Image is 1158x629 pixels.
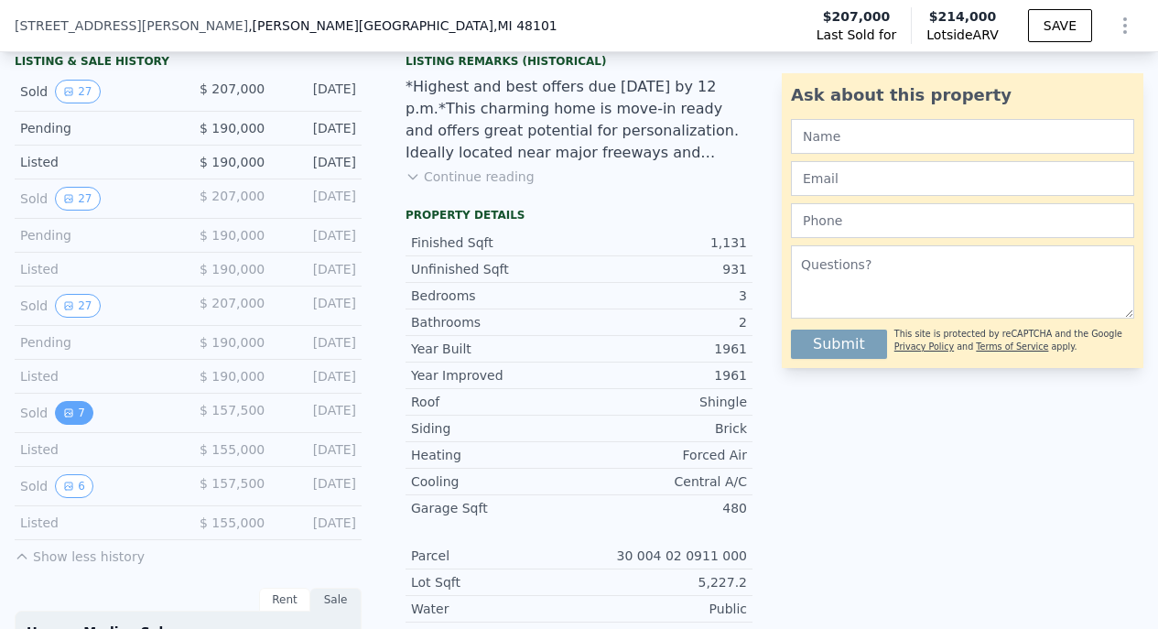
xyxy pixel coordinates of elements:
span: $ 190,000 [200,369,265,384]
div: [DATE] [279,440,356,459]
div: 1961 [579,366,748,385]
div: 2 [579,313,748,331]
div: Sold [20,80,174,103]
span: $ 190,000 [200,262,265,277]
div: Pending [20,226,174,244]
div: Lot Sqft [411,573,579,591]
button: View historical data [55,80,100,103]
div: [DATE] [279,401,356,425]
div: Sold [20,294,174,318]
div: 30 004 02 0911 000 [579,547,748,565]
span: $ 190,000 [200,155,265,169]
div: Sold [20,474,174,498]
div: Unfinished Sqft [411,260,579,278]
button: Continue reading [406,168,535,186]
div: Pending [20,333,174,352]
div: LISTING & SALE HISTORY [15,54,362,72]
button: Show Options [1107,7,1143,44]
div: Sale [310,588,362,612]
span: [STREET_ADDRESS][PERSON_NAME] [15,16,248,35]
div: [DATE] [279,80,356,103]
span: , [PERSON_NAME][GEOGRAPHIC_DATA] [248,16,557,35]
div: Sold [20,187,174,211]
div: Garage Sqft [411,499,579,517]
div: Forced Air [579,446,748,464]
div: Listed [20,153,174,171]
input: Email [791,161,1134,196]
div: Sold [20,401,174,425]
button: SAVE [1028,9,1092,42]
div: Parcel [411,547,579,565]
div: Bathrooms [411,313,579,331]
div: [DATE] [279,294,356,318]
div: This site is protected by reCAPTCHA and the Google and apply. [894,322,1134,359]
div: [DATE] [279,367,356,385]
div: Listed [20,440,174,459]
div: Bedrooms [411,287,579,305]
div: Shingle [579,393,748,411]
div: Listed [20,514,174,532]
div: [DATE] [279,333,356,352]
div: Ask about this property [791,82,1134,108]
div: 480 [579,499,748,517]
span: $ 207,000 [200,189,265,203]
button: Show less history [15,540,145,566]
span: $ 157,500 [200,403,265,418]
div: 3 [579,287,748,305]
div: Listed [20,260,174,278]
span: $ 155,000 [200,442,265,457]
span: Lotside ARV [926,26,998,44]
input: Name [791,119,1134,154]
div: Siding [411,419,579,438]
span: $ 207,000 [200,81,265,96]
span: $214,000 [929,9,997,24]
div: 5,227.2 [579,573,748,591]
div: 1961 [579,340,748,358]
a: Privacy Policy [894,342,954,352]
div: Property details [406,208,752,222]
span: $ 207,000 [200,296,265,310]
div: [DATE] [279,226,356,244]
a: Terms of Service [976,342,1048,352]
div: Heating [411,446,579,464]
div: 1,131 [579,233,748,252]
span: $ 190,000 [200,335,265,350]
span: $ 155,000 [200,515,265,530]
span: Last Sold for [817,26,897,44]
button: View historical data [55,187,100,211]
div: Rent [259,588,310,612]
span: $207,000 [823,7,891,26]
div: [DATE] [279,260,356,278]
div: 931 [579,260,748,278]
div: Listing Remarks (Historical) [406,54,752,69]
button: View historical data [55,401,93,425]
div: Pending [20,119,174,137]
button: View historical data [55,294,100,318]
input: Phone [791,203,1134,238]
div: Finished Sqft [411,233,579,252]
div: Cooling [411,472,579,491]
div: Water [411,600,579,618]
div: [DATE] [279,474,356,498]
div: Listed [20,367,174,385]
span: , MI 48101 [493,18,557,33]
button: View historical data [55,474,93,498]
span: $ 190,000 [200,228,265,243]
div: [DATE] [279,187,356,211]
div: [DATE] [279,514,356,532]
div: *Highest and best offers due [DATE] by 12 p.m.*This charming home is move-in ready and offers gre... [406,76,752,164]
button: Submit [791,330,887,359]
div: [DATE] [279,153,356,171]
span: $ 190,000 [200,121,265,136]
div: Public [579,600,748,618]
div: [DATE] [279,119,356,137]
div: Brick [579,419,748,438]
div: Year Improved [411,366,579,385]
div: Roof [411,393,579,411]
span: $ 157,500 [200,476,265,491]
div: Central A/C [579,472,748,491]
div: Year Built [411,340,579,358]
